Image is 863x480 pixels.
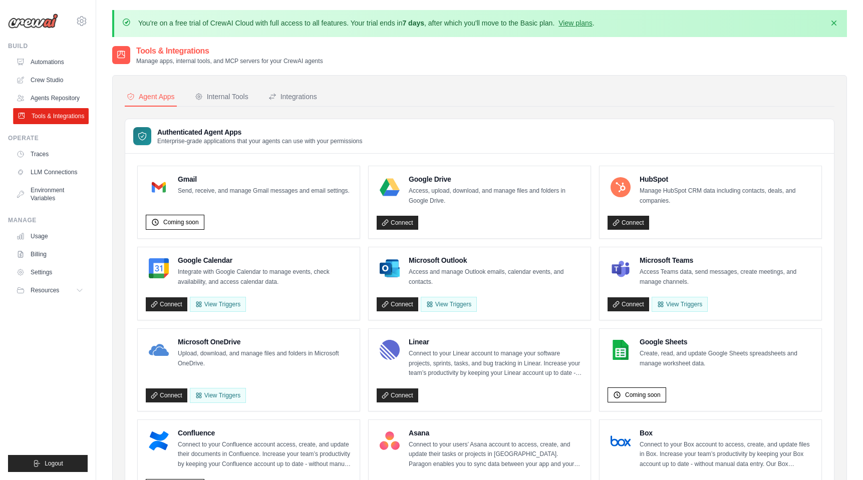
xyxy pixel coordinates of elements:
[640,255,813,265] h4: Microsoft Teams
[45,459,63,467] span: Logout
[380,340,400,360] img: Linear Logo
[190,388,246,403] : View Triggers
[12,164,88,180] a: LLM Connections
[558,19,592,27] a: View plans
[377,297,418,311] a: Connect
[611,431,631,451] img: Box Logo
[12,146,88,162] a: Traces
[402,19,424,27] strong: 7 days
[652,297,708,312] : View Triggers
[421,297,477,312] : View Triggers
[146,297,187,311] a: Connect
[149,177,169,197] img: Gmail Logo
[193,88,250,107] button: Internal Tools
[608,216,649,230] a: Connect
[178,174,350,184] h4: Gmail
[178,349,352,368] p: Upload, download, and manage files and folders in Microsoft OneDrive.
[136,57,323,65] p: Manage apps, internal tools, and MCP servers for your CrewAI agents
[12,182,88,206] a: Environment Variables
[380,431,400,451] img: Asana Logo
[377,388,418,402] a: Connect
[409,255,583,265] h4: Microsoft Outlook
[380,177,400,197] img: Google Drive Logo
[266,88,319,107] button: Integrations
[640,337,813,347] h4: Google Sheets
[640,186,813,206] p: Manage HubSpot CRM data including contacts, deals, and companies.
[409,349,583,378] p: Connect to your Linear account to manage your software projects, sprints, tasks, and bug tracking...
[178,337,352,347] h4: Microsoft OneDrive
[611,177,631,197] img: HubSpot Logo
[409,174,583,184] h4: Google Drive
[157,137,363,145] p: Enterprise-grade applications that your agents can use with your permissions
[8,42,88,50] div: Build
[611,258,631,278] img: Microsoft Teams Logo
[178,186,350,196] p: Send, receive, and manage Gmail messages and email settings.
[149,431,169,451] img: Confluence Logo
[178,267,352,287] p: Integrate with Google Calendar to manage events, check availability, and access calendar data.
[625,391,661,399] span: Coming soon
[31,286,59,294] span: Resources
[380,258,400,278] img: Microsoft Outlook Logo
[640,440,813,469] p: Connect to your Box account to access, create, and update files in Box. Increase your team’s prod...
[409,186,583,206] p: Access, upload, download, and manage files and folders in Google Drive.
[12,264,88,280] a: Settings
[640,349,813,368] p: Create, read, and update Google Sheets spreadsheets and manage worksheet data.
[13,108,89,124] a: Tools & Integrations
[409,440,583,469] p: Connect to your users’ Asana account to access, create, and update their tasks or projects in [GE...
[640,267,813,287] p: Access Teams data, send messages, create meetings, and manage channels.
[8,455,88,472] button: Logout
[611,340,631,360] img: Google Sheets Logo
[149,258,169,278] img: Google Calendar Logo
[8,216,88,224] div: Manage
[12,90,88,106] a: Agents Repository
[190,297,246,312] button: View Triggers
[640,174,813,184] h4: HubSpot
[640,428,813,438] h4: Box
[409,428,583,438] h4: Asana
[163,218,199,226] span: Coming soon
[125,88,177,107] button: Agent Apps
[12,228,88,244] a: Usage
[409,337,583,347] h4: Linear
[195,92,248,102] div: Internal Tools
[149,340,169,360] img: Microsoft OneDrive Logo
[12,72,88,88] a: Crew Studio
[409,267,583,287] p: Access and manage Outlook emails, calendar events, and contacts.
[8,14,58,29] img: Logo
[157,127,363,137] h3: Authenticated Agent Apps
[138,18,595,28] p: You're on a free trial of CrewAI Cloud with full access to all features. Your trial ends in , aft...
[178,440,352,469] p: Connect to your Confluence account access, create, and update their documents in Confluence. Incr...
[12,54,88,70] a: Automations
[377,216,418,230] a: Connect
[146,388,187,402] a: Connect
[8,134,88,142] div: Operate
[12,246,88,262] a: Billing
[178,428,352,438] h4: Confluence
[136,45,323,57] h2: Tools & Integrations
[127,92,175,102] div: Agent Apps
[608,297,649,311] a: Connect
[268,92,317,102] div: Integrations
[12,282,88,298] button: Resources
[178,255,352,265] h4: Google Calendar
